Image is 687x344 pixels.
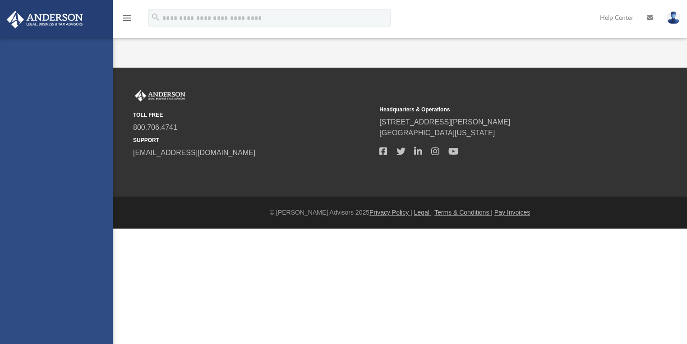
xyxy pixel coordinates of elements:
img: Anderson Advisors Platinum Portal [4,11,86,28]
a: menu [122,17,133,23]
small: Headquarters & Operations [379,105,619,114]
a: Terms & Conditions | [434,209,493,216]
img: User Pic [667,11,680,24]
a: [EMAIL_ADDRESS][DOMAIN_NAME] [133,149,255,156]
small: SUPPORT [133,136,373,144]
a: Pay Invoices [494,209,530,216]
div: © [PERSON_NAME] Advisors 2025 [113,208,687,217]
a: [STREET_ADDRESS][PERSON_NAME] [379,118,510,126]
a: [GEOGRAPHIC_DATA][US_STATE] [379,129,495,137]
a: Legal | [414,209,433,216]
a: 800.706.4741 [133,124,177,131]
i: menu [122,13,133,23]
img: Anderson Advisors Platinum Portal [133,90,187,102]
a: Privacy Policy | [369,209,412,216]
i: search [151,12,161,22]
small: TOLL FREE [133,111,373,119]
